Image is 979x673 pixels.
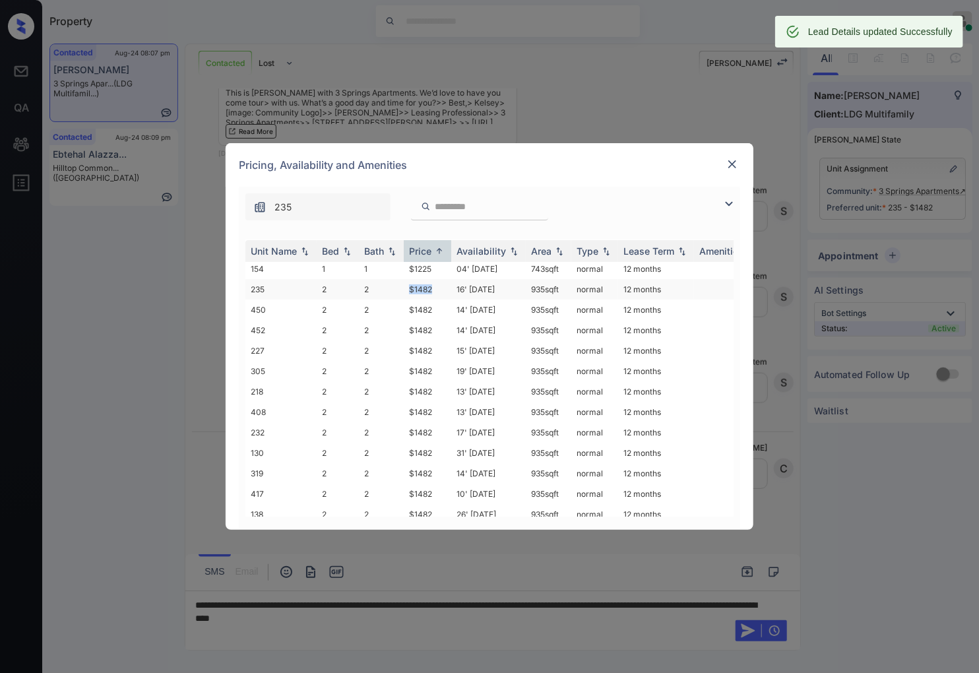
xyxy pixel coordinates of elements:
[600,247,613,256] img: sorting
[359,381,404,402] td: 2
[251,245,297,257] div: Unit Name
[618,402,694,422] td: 12 months
[618,259,694,279] td: 12 months
[526,422,571,443] td: 935 sqft
[404,504,451,525] td: $1482
[404,320,451,340] td: $1482
[618,443,694,463] td: 12 months
[571,381,618,402] td: normal
[618,463,694,484] td: 12 months
[385,247,398,256] img: sorting
[359,340,404,361] td: 2
[526,361,571,381] td: 935 sqft
[245,381,317,402] td: 218
[571,504,618,525] td: normal
[317,300,359,320] td: 2
[359,320,404,340] td: 2
[526,340,571,361] td: 935 sqft
[404,259,451,279] td: $1225
[451,259,526,279] td: 04' [DATE]
[618,279,694,300] td: 12 months
[317,279,359,300] td: 2
[451,320,526,340] td: 14' [DATE]
[359,443,404,463] td: 2
[322,245,339,257] div: Bed
[274,200,292,214] span: 235
[571,300,618,320] td: normal
[451,361,526,381] td: 19' [DATE]
[245,504,317,525] td: 138
[451,402,526,422] td: 13' [DATE]
[526,320,571,340] td: 935 sqft
[317,484,359,504] td: 2
[245,279,317,300] td: 235
[571,259,618,279] td: normal
[317,463,359,484] td: 2
[526,504,571,525] td: 935 sqft
[317,504,359,525] td: 2
[359,361,404,381] td: 2
[433,246,446,256] img: sorting
[359,463,404,484] td: 2
[526,259,571,279] td: 743 sqft
[618,422,694,443] td: 12 months
[451,504,526,525] td: 26' [DATE]
[451,463,526,484] td: 14' [DATE]
[245,361,317,381] td: 305
[571,340,618,361] td: normal
[245,443,317,463] td: 130
[245,422,317,443] td: 232
[359,484,404,504] td: 2
[359,402,404,422] td: 2
[404,361,451,381] td: $1482
[404,340,451,361] td: $1482
[526,484,571,504] td: 935 sqft
[571,443,618,463] td: normal
[421,201,431,212] img: icon-zuma
[451,300,526,320] td: 14' [DATE]
[571,361,618,381] td: normal
[577,245,598,257] div: Type
[451,422,526,443] td: 17' [DATE]
[618,300,694,320] td: 12 months
[726,158,739,171] img: close
[721,196,737,212] img: icon-zuma
[359,259,404,279] td: 1
[451,279,526,300] td: 16' [DATE]
[404,484,451,504] td: $1482
[359,300,404,320] td: 2
[317,259,359,279] td: 1
[404,463,451,484] td: $1482
[507,247,521,256] img: sorting
[404,279,451,300] td: $1482
[404,402,451,422] td: $1482
[618,381,694,402] td: 12 months
[245,259,317,279] td: 154
[571,279,618,300] td: normal
[526,463,571,484] td: 935 sqft
[526,381,571,402] td: 935 sqft
[364,245,384,257] div: Bath
[245,300,317,320] td: 450
[618,484,694,504] td: 12 months
[317,381,359,402] td: 2
[298,247,311,256] img: sorting
[317,340,359,361] td: 2
[451,443,526,463] td: 31' [DATE]
[618,320,694,340] td: 12 months
[618,504,694,525] td: 12 months
[571,422,618,443] td: normal
[317,443,359,463] td: 2
[526,443,571,463] td: 935 sqft
[409,245,431,257] div: Price
[457,245,506,257] div: Availability
[571,320,618,340] td: normal
[571,463,618,484] td: normal
[699,245,743,257] div: Amenities
[623,245,674,257] div: Lease Term
[359,504,404,525] td: 2
[553,247,566,256] img: sorting
[404,381,451,402] td: $1482
[531,245,552,257] div: Area
[526,279,571,300] td: 935 sqft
